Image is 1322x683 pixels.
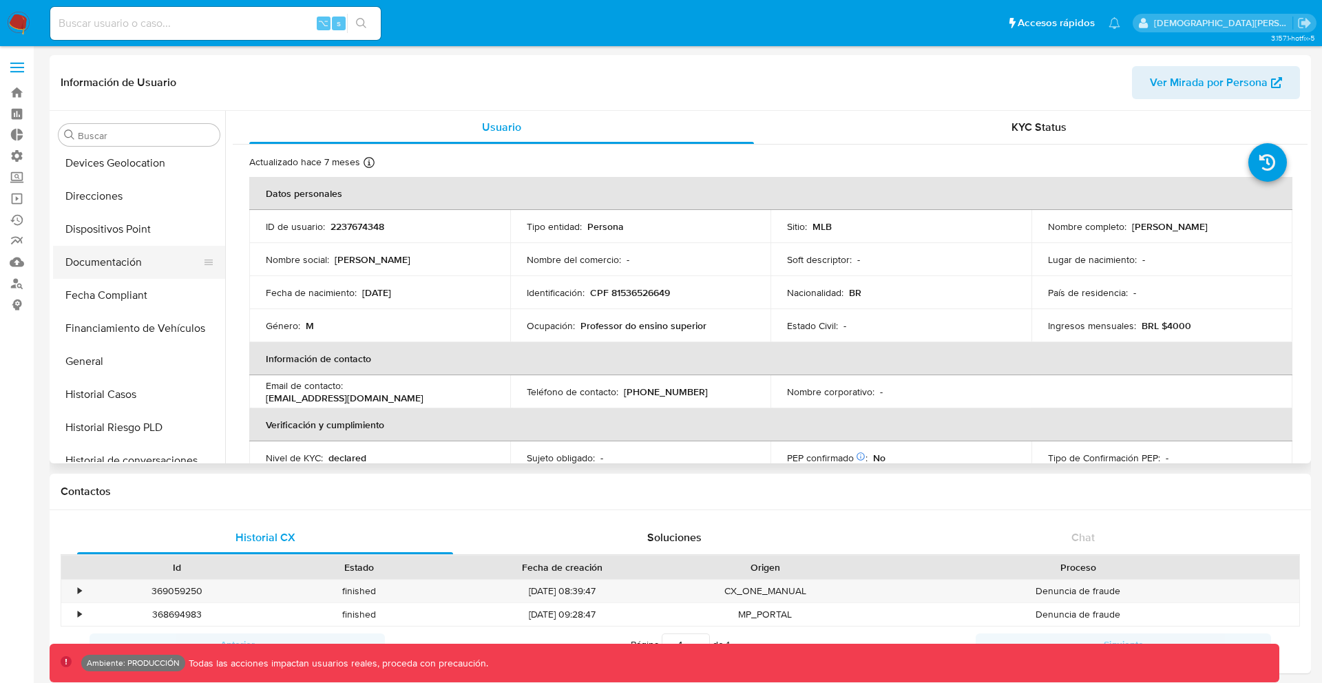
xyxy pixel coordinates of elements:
[812,220,832,233] p: MLB
[590,286,670,299] p: CPF 81536526649
[266,319,300,332] p: Género :
[849,286,861,299] p: BR
[78,585,81,598] div: •
[95,560,258,574] div: Id
[85,580,268,602] div: 369059250
[266,452,323,464] p: Nivel de KYC :
[1142,253,1145,266] p: -
[866,560,1290,574] div: Proceso
[857,603,1299,626] div: Denuncia de fraude
[450,603,673,626] div: [DATE] 09:28:47
[1132,66,1300,99] button: Ver Mirada por Persona
[527,220,582,233] p: Tipo entidad :
[527,319,575,332] p: Ocupación :
[787,319,838,332] p: Estado Civil :
[1150,66,1268,99] span: Ver Mirada por Persona
[647,529,702,545] span: Soluciones
[266,286,357,299] p: Fecha de nacimiento :
[1048,452,1160,464] p: Tipo de Confirmación PEP :
[873,452,885,464] p: No
[362,286,391,299] p: [DATE]
[53,312,225,345] button: Financiamiento de Vehículos
[53,246,214,279] button: Documentación
[53,378,225,411] button: Historial Casos
[306,319,314,332] p: M
[1048,220,1126,233] p: Nombre completo :
[1297,16,1312,30] a: Salir
[235,529,295,545] span: Historial CX
[1011,119,1067,135] span: KYC Status
[787,253,852,266] p: Soft descriptor :
[787,452,868,464] p: PEP confirmado :
[53,213,225,246] button: Dispositivos Point
[53,411,225,444] button: Historial Riesgo PLD
[337,17,341,30] span: s
[277,560,441,574] div: Estado
[527,452,595,464] p: Sujeto obligado :
[684,560,847,574] div: Origen
[330,220,384,233] p: 2237674348
[266,253,329,266] p: Nombre social :
[787,220,807,233] p: Sitio :
[527,386,618,398] p: Teléfono de contacto :
[266,220,325,233] p: ID de usuario :
[185,657,488,670] p: Todas las acciones impactan usuarios reales, proceda con precaución.
[61,485,1300,498] h1: Contactos
[85,603,268,626] div: 368694983
[90,633,385,655] button: Anterior
[249,408,1292,441] th: Verificación y cumplimiento
[87,660,180,666] p: Ambiente: PRODUCCIÓN
[580,319,706,332] p: Professor do ensino superior
[1048,286,1128,299] p: País de residencia :
[1071,529,1095,545] span: Chat
[64,129,75,140] button: Buscar
[78,608,81,621] div: •
[450,580,673,602] div: [DATE] 08:39:47
[249,177,1292,210] th: Datos personales
[527,253,621,266] p: Nombre del comercio :
[53,444,225,477] button: Historial de conversaciones
[1133,286,1136,299] p: -
[627,253,629,266] p: -
[787,286,843,299] p: Nacionalidad :
[1166,452,1168,464] p: -
[976,633,1271,655] button: Siguiente
[1132,220,1208,233] p: [PERSON_NAME]
[53,147,225,180] button: Devices Geolocation
[787,386,874,398] p: Nombre corporativo :
[674,580,857,602] div: CX_ONE_MANUAL
[268,580,450,602] div: finished
[631,633,730,655] span: Página de
[857,580,1299,602] div: Denuncia de fraude
[53,279,225,312] button: Fecha Compliant
[53,180,225,213] button: Direcciones
[78,129,214,142] input: Buscar
[268,603,450,626] div: finished
[1048,253,1137,266] p: Lugar de nacimiento :
[249,342,1292,375] th: Información de contacto
[249,156,360,169] p: Actualizado hace 7 meses
[1048,319,1136,332] p: Ingresos mensuales :
[1142,319,1191,332] p: BRL $4000
[527,286,585,299] p: Identificación :
[266,392,423,404] p: [EMAIL_ADDRESS][DOMAIN_NAME]
[1109,17,1120,29] a: Notificaciones
[318,17,328,30] span: ⌥
[460,560,664,574] div: Fecha de creación
[50,14,381,32] input: Buscar usuario o caso...
[1018,16,1095,30] span: Accesos rápidos
[266,379,343,392] p: Email de contacto :
[880,386,883,398] p: -
[335,253,410,266] p: [PERSON_NAME]
[587,220,624,233] p: Persona
[1154,17,1293,30] p: jesus.vallezarante@mercadolibre.com.co
[857,253,860,266] p: -
[726,638,730,651] span: 1
[482,119,521,135] span: Usuario
[61,76,176,90] h1: Información de Usuario
[674,603,857,626] div: MP_PORTAL
[624,386,708,398] p: [PHONE_NUMBER]
[328,452,366,464] p: declared
[600,452,603,464] p: -
[843,319,846,332] p: -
